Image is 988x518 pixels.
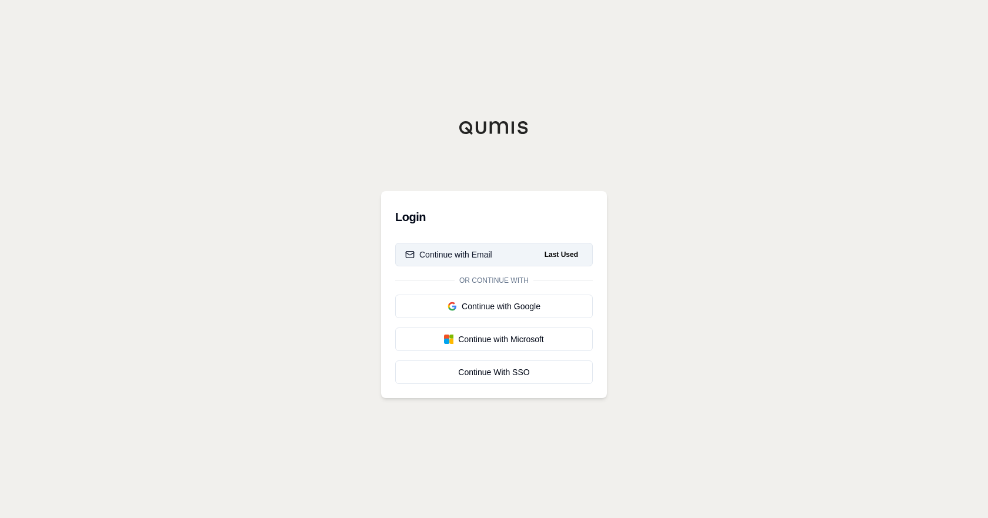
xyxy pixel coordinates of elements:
div: Continue With SSO [405,366,583,378]
button: Continue with Microsoft [395,327,593,351]
span: Last Used [540,248,583,262]
button: Continue with EmailLast Used [395,243,593,266]
h3: Login [395,205,593,229]
div: Continue with Email [405,249,492,260]
span: Or continue with [455,276,533,285]
div: Continue with Microsoft [405,333,583,345]
div: Continue with Google [405,300,583,312]
a: Continue With SSO [395,360,593,384]
img: Qumis [459,121,529,135]
button: Continue with Google [395,295,593,318]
